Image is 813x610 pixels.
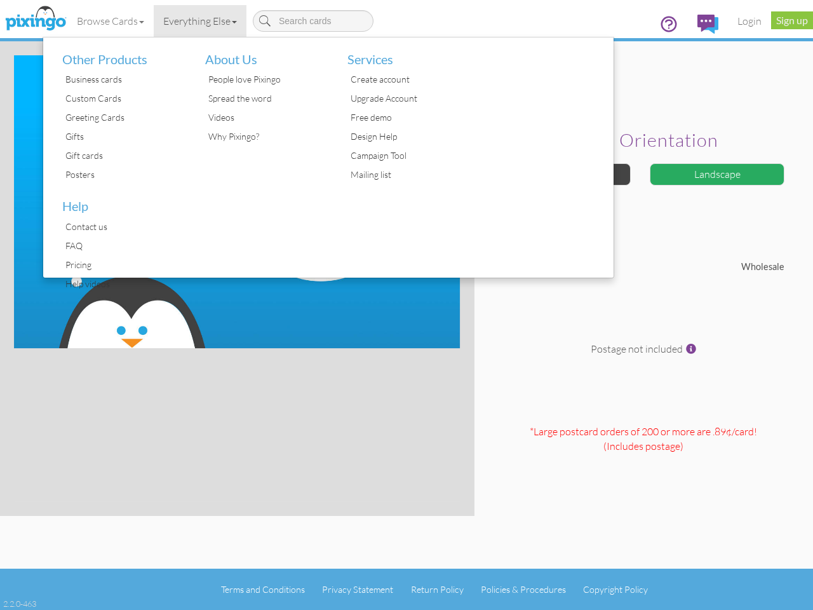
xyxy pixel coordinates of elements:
input: Search cards [253,10,373,32]
div: Landscape [650,163,784,186]
div: Wholesale [643,261,794,274]
div: Spread the word [205,89,329,108]
div: Why Pixingo? [205,127,329,146]
div: Upgrade Account [347,89,471,108]
a: Browse Cards [67,5,154,37]
div: Pricing [62,255,186,274]
div: *Large postcard orders of 200 or more are .89¢/card! (Includes postage ) [484,424,803,515]
a: Copyright Policy [583,584,648,595]
div: Gifts [62,127,186,146]
div: Mailing list [347,165,471,184]
div: FAQ [62,236,186,255]
img: comments.svg [697,15,718,34]
div: Videos [205,108,329,127]
li: Other Products [53,37,186,71]
a: Sign up [771,11,813,29]
div: Posters [62,165,186,184]
div: Campaign Tool [347,146,471,165]
div: Gift cards [62,146,186,165]
div: Greeting Cards [62,108,186,127]
div: Design Help [347,127,471,146]
div: Free demo [347,108,471,127]
li: Help [53,184,186,217]
img: create-your-own-landscape.jpg [14,55,460,348]
div: Contact us [62,217,186,236]
h2: Select orientation [500,130,781,151]
div: Postage not included [484,342,803,418]
div: Help videos [62,274,186,294]
a: Terms and Conditions [221,584,305,595]
div: 2.2.0-463 [3,598,36,609]
div: Create account [347,70,471,89]
li: Services [338,37,471,71]
div: People love Pixingo [205,70,329,89]
a: Everything Else [154,5,246,37]
div: Custom Cards [62,89,186,108]
a: Privacy Statement [322,584,393,595]
a: Return Policy [411,584,464,595]
img: pixingo logo [2,3,69,35]
div: Business cards [62,70,186,89]
a: Login [728,5,771,37]
a: Policies & Procedures [481,584,566,595]
li: About Us [196,37,329,71]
